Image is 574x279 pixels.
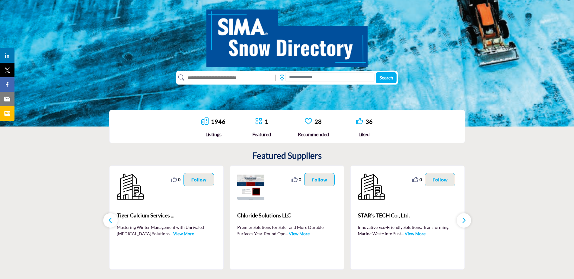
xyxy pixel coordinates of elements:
[178,176,180,183] span: 0
[285,231,288,236] span: ...
[255,117,262,126] a: Go to Featured
[237,211,337,220] span: Chloride Solutions LLC
[265,118,268,125] a: 1
[211,118,225,125] a: 1946
[117,224,216,236] p: Mastering Winter Management with Unrivaled [MEDICAL_DATA] Solutions
[170,231,172,236] span: ...
[419,176,422,183] span: 0
[356,131,373,138] div: Liked
[289,231,310,236] a: View More
[358,207,458,224] a: STAR's TECH Co., Ltd.
[117,211,216,220] span: Tiger Calcium Services ...
[358,173,385,200] img: STAR's TECH Co., Ltd.
[206,3,368,67] img: SIMA Snow Directory
[356,117,363,125] i: Go to Liked
[358,224,458,236] p: Innovative Eco-Friendly Solutions: Transforming Marine Waste into Sust
[405,231,426,236] a: View More
[358,211,458,220] span: STAR's TECH Co., Ltd.
[117,173,144,200] img: Tiger Calcium Services Inc.
[376,72,397,83] button: Search
[304,173,335,186] button: Follow
[432,176,448,183] p: Follow
[237,224,337,236] p: Premier Solutions for Safer and More Durable Surfaces Year-Round Ope
[401,231,404,236] span: ...
[201,131,225,138] div: Listings
[425,173,455,186] button: Follow
[312,176,327,183] p: Follow
[379,75,393,80] span: Search
[314,118,322,125] a: 28
[191,176,206,183] p: Follow
[237,173,264,200] img: Chloride Solutions LLC
[183,173,214,186] button: Follow
[299,176,301,183] span: 0
[274,73,277,82] img: Rectangle%203585.svg
[173,231,194,236] a: View More
[252,151,322,161] h2: Featured Suppliers
[117,207,216,224] a: Tiger Calcium Services ...
[237,207,337,224] a: Chloride Solutions LLC
[298,131,329,138] div: Recommended
[252,131,271,138] div: Featured
[365,118,373,125] a: 36
[117,207,216,224] b: Tiger Calcium Services Inc.
[305,117,312,126] a: Go to Recommended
